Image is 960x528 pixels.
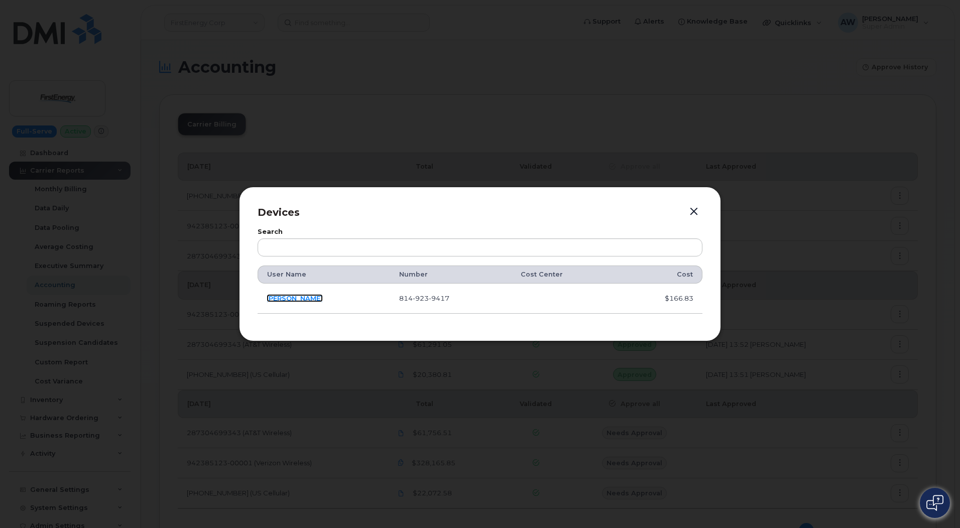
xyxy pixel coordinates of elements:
td: $166.83 [619,284,702,314]
th: Number [390,266,512,284]
span: 9417 [429,294,449,302]
label: Search [258,229,702,235]
th: Cost [619,266,702,284]
th: User Name [258,266,390,284]
a: [PERSON_NAME] [267,294,323,302]
span: 814 [399,294,449,302]
span: 923 [413,294,429,302]
th: Cost Center [512,266,619,284]
p: Devices [258,205,702,220]
img: Open chat [926,495,943,511]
